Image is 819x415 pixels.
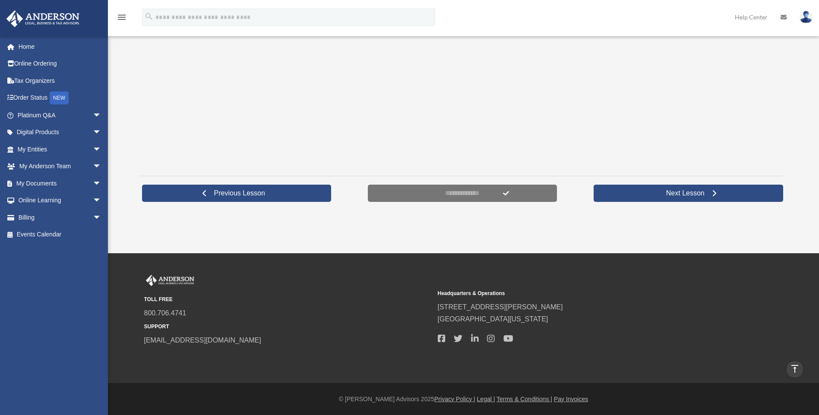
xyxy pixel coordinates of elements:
[438,289,725,298] small: Headquarters & Operations
[144,309,187,317] a: 800.706.4741
[144,336,261,344] a: [EMAIL_ADDRESS][DOMAIN_NAME]
[50,91,69,104] div: NEW
[6,158,114,175] a: My Anderson Teamarrow_drop_down
[144,12,154,21] i: search
[93,141,110,158] span: arrow_drop_down
[6,175,114,192] a: My Documentsarrow_drop_down
[93,158,110,176] span: arrow_drop_down
[800,11,813,23] img: User Pic
[659,189,711,198] span: Next Lesson
[477,396,495,402] a: Legal |
[438,315,548,323] a: [GEOGRAPHIC_DATA][US_STATE]
[6,107,114,124] a: Platinum Q&Aarrow_drop_down
[93,175,110,192] span: arrow_drop_down
[93,107,110,124] span: arrow_drop_down
[6,89,114,107] a: Order StatusNEW
[6,209,114,226] a: Billingarrow_drop_down
[93,192,110,210] span: arrow_drop_down
[117,15,127,22] a: menu
[6,38,114,55] a: Home
[554,396,588,402] a: Pay Invoices
[6,55,114,72] a: Online Ordering
[93,209,110,226] span: arrow_drop_down
[144,322,432,331] small: SUPPORT
[496,396,552,402] a: Terms & Conditions |
[6,141,114,158] a: My Entitiesarrow_drop_down
[790,364,800,374] i: vertical_align_top
[6,72,114,89] a: Tax Organizers
[786,360,804,378] a: vertical_align_top
[594,185,783,202] a: Next Lesson
[438,303,563,311] a: [STREET_ADDRESS][PERSON_NAME]
[93,124,110,141] span: arrow_drop_down
[108,394,819,405] div: © [PERSON_NAME] Advisors 2025
[4,10,82,27] img: Anderson Advisors Platinum Portal
[6,124,114,141] a: Digital Productsarrow_drop_down
[6,192,114,209] a: Online Learningarrow_drop_down
[144,275,196,286] img: Anderson Advisors Platinum Portal
[117,12,127,22] i: menu
[6,226,114,243] a: Events Calendar
[144,295,432,304] small: TOLL FREE
[434,396,475,402] a: Privacy Policy |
